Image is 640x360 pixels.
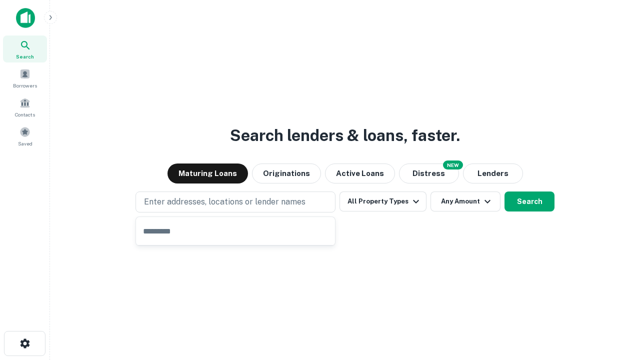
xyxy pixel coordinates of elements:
a: Search [3,35,47,62]
iframe: Chat Widget [590,280,640,328]
button: Any Amount [430,191,500,211]
button: Originations [252,163,321,183]
span: Saved [18,139,32,147]
img: capitalize-icon.png [16,8,35,28]
button: All Property Types [339,191,426,211]
button: Maturing Loans [167,163,248,183]
span: Borrowers [13,81,37,89]
h3: Search lenders & loans, faster. [230,123,460,147]
button: Enter addresses, locations or lender names [135,191,335,212]
span: Contacts [15,110,35,118]
button: Lenders [463,163,523,183]
button: Search [504,191,554,211]
button: Active Loans [325,163,395,183]
p: Enter addresses, locations or lender names [144,196,305,208]
a: Contacts [3,93,47,120]
a: Borrowers [3,64,47,91]
a: Saved [3,122,47,149]
button: Search distressed loans with lien and other non-mortgage details. [399,163,459,183]
div: NEW [443,160,463,169]
span: Search [16,52,34,60]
